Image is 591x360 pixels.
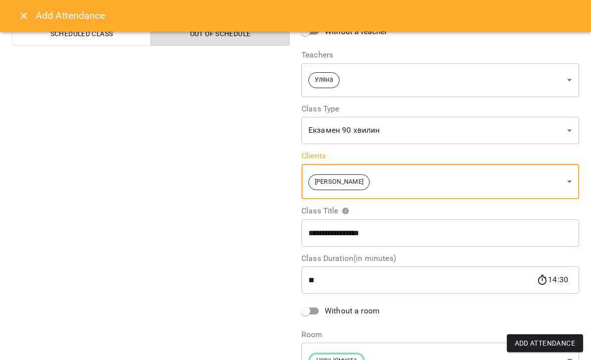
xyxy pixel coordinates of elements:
label: Class Duration(in minutes) [301,255,579,262]
div: [PERSON_NAME] [301,164,579,199]
span: Уляна [309,75,339,85]
button: Out of Schedule [150,22,290,46]
svg: Please specify class title or select clients [342,207,349,215]
div: Екзамен 90 хвилин [301,117,579,145]
button: Close [12,4,36,28]
span: Add Attendance [515,337,576,349]
span: Scheduled class [18,28,145,40]
h6: Add Attendance [36,8,579,23]
label: Teachers [301,51,579,59]
div: Уляна [301,63,579,97]
span: Out of Schedule [157,28,284,40]
label: Clients [301,152,579,160]
span: Without a room [325,305,380,317]
span: Class Title [301,207,349,215]
label: Class Type [301,105,579,113]
label: Room [301,331,579,339]
button: Scheduled class [12,22,151,46]
span: [PERSON_NAME] [309,177,369,187]
button: Add Attendance [507,334,584,352]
